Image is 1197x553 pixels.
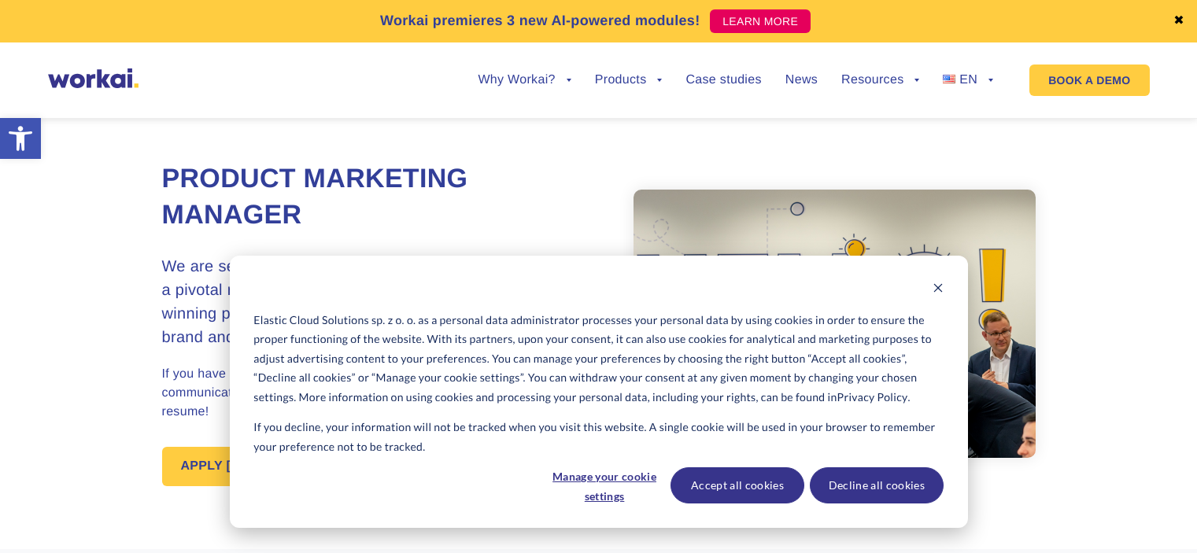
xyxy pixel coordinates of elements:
p: If you have a strong passion for modern technology, excellent communication skills, and fluency i... [162,365,599,422]
span: Product Marketing Manager [162,164,468,230]
a: Privacy Policy [837,388,908,407]
button: Decline all cookies [810,467,944,503]
p: Workai premieres 3 new AI-powered modules! [380,10,700,31]
button: Accept all cookies [671,467,804,503]
a: Why Workai? [478,74,571,87]
a: LEARN MORE [710,9,811,33]
button: Dismiss cookie banner [933,280,944,300]
div: Cookie banner [230,256,968,528]
a: BOOK A DEMO [1029,65,1149,96]
a: ✖ [1173,15,1184,28]
a: APPLY [DATE]! [162,447,294,486]
a: News [785,74,818,87]
a: Case studies [685,74,761,87]
h3: We are seeking a Product Marketing Manager who will play a pivotal role in driving our world-reno... [162,255,599,349]
span: EN [959,73,977,87]
a: Resources [841,74,919,87]
a: Products [595,74,663,87]
button: Manage your cookie settings [544,467,665,503]
p: If you decline, your information will not be tracked when you visit this website. A single cookie... [253,418,943,456]
p: Elastic Cloud Solutions sp. z o. o. as a personal data administrator processes your personal data... [253,311,943,407]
